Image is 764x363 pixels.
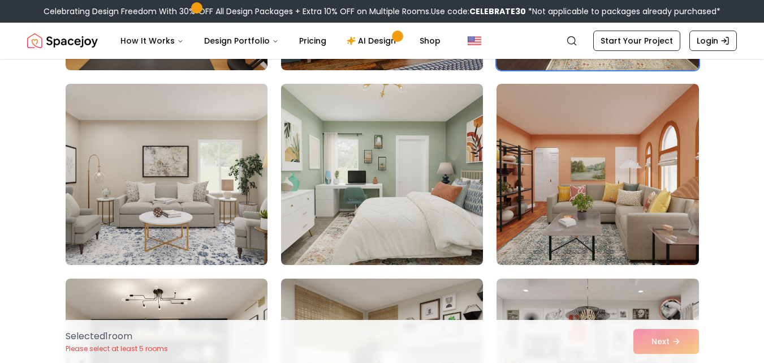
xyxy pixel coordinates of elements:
span: *Not applicable to packages already purchased* [526,6,720,17]
nav: Global [27,23,737,59]
p: Selected 1 room [66,330,168,343]
b: CELEBRATE30 [469,6,526,17]
nav: Main [111,29,450,52]
button: Design Portfolio [195,29,288,52]
a: Pricing [290,29,335,52]
img: United States [468,34,481,48]
a: Login [689,31,737,51]
button: How It Works [111,29,193,52]
img: Room room-13 [61,79,273,270]
a: Start Your Project [593,31,680,51]
img: Spacejoy Logo [27,29,98,52]
img: Room room-15 [497,84,698,265]
a: Shop [411,29,450,52]
img: Room room-14 [281,84,483,265]
p: Please select at least 5 rooms [66,344,168,353]
a: Spacejoy [27,29,98,52]
span: Use code: [431,6,526,17]
div: Celebrating Design Freedom With 30% OFF All Design Packages + Extra 10% OFF on Multiple Rooms. [44,6,720,17]
a: AI Design [338,29,408,52]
